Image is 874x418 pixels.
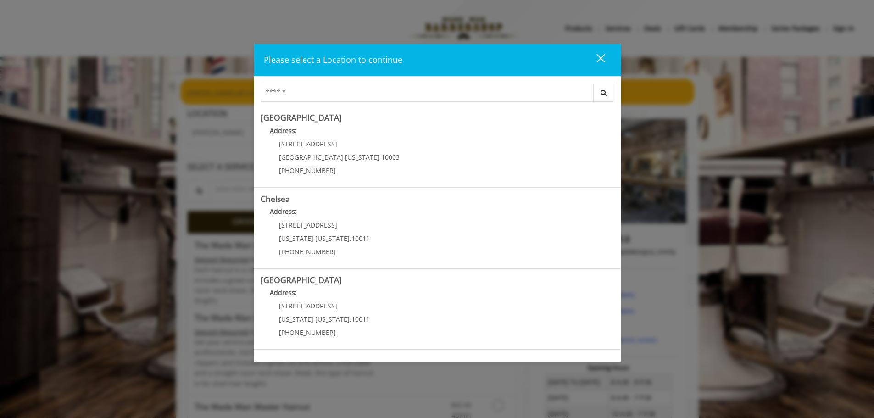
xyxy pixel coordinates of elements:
[350,234,351,243] span: ,
[279,234,313,243] span: [US_STATE]
[270,207,297,216] b: Address:
[315,234,350,243] span: [US_STATE]
[379,153,381,162] span: ,
[279,166,336,175] span: [PHONE_NUMBER]
[279,139,337,148] span: [STREET_ADDRESS]
[351,315,370,323] span: 10011
[313,315,315,323] span: ,
[345,153,379,162] span: [US_STATE]
[350,315,351,323] span: ,
[279,221,337,229] span: [STREET_ADDRESS]
[270,126,297,135] b: Address:
[351,234,370,243] span: 10011
[264,54,402,65] span: Please select a Location to continue
[279,328,336,337] span: [PHONE_NUMBER]
[261,274,342,285] b: [GEOGRAPHIC_DATA]
[261,193,290,204] b: Chelsea
[270,288,297,297] b: Address:
[598,89,609,96] i: Search button
[381,153,400,162] span: 10003
[261,84,594,102] input: Search Center
[313,234,315,243] span: ,
[261,112,342,123] b: [GEOGRAPHIC_DATA]
[261,355,289,366] b: Flatiron
[279,153,343,162] span: [GEOGRAPHIC_DATA]
[279,247,336,256] span: [PHONE_NUMBER]
[315,315,350,323] span: [US_STATE]
[579,50,611,69] button: close dialog
[586,53,604,67] div: close dialog
[261,84,614,106] div: Center Select
[343,153,345,162] span: ,
[279,315,313,323] span: [US_STATE]
[279,301,337,310] span: [STREET_ADDRESS]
